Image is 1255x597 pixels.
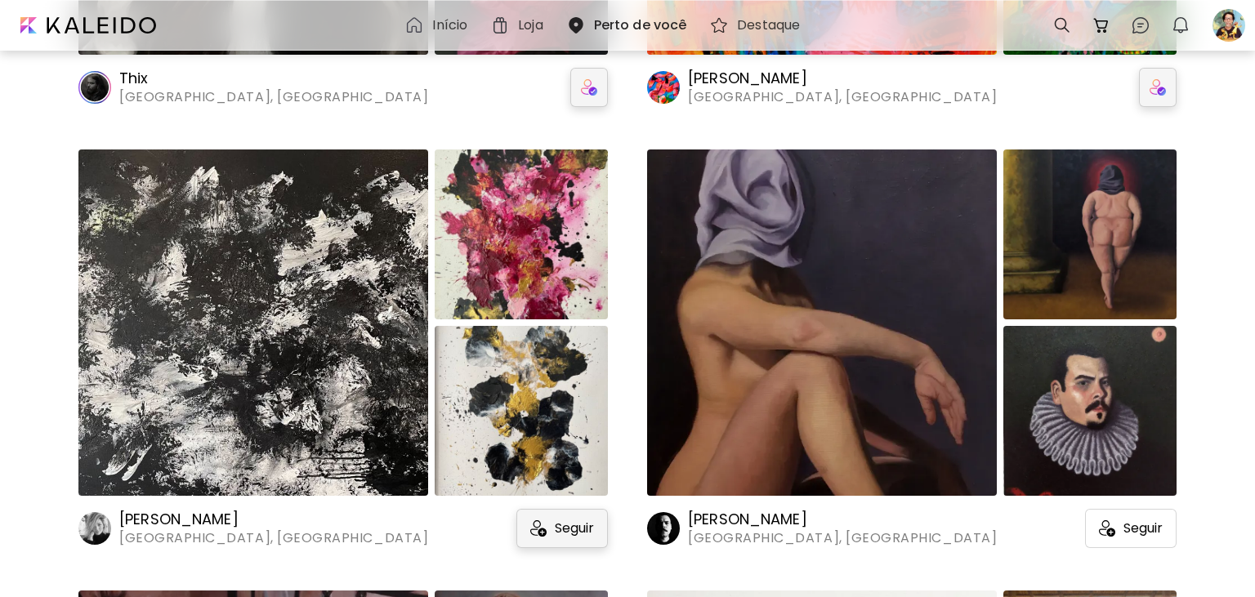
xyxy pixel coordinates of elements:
a: Início [404,16,474,35]
img: chatIcon [1131,16,1150,35]
img: https://cdn.kaleido.art/CDN/Artwork/132244/Thumbnail/medium.webp?updated=594868 [1003,326,1177,496]
h6: Perto de você [594,19,687,32]
img: icon [581,79,597,96]
h6: [PERSON_NAME] [119,510,428,529]
h6: Destaque [737,19,800,32]
img: https://cdn.kaleido.art/CDN/Artwork/3722/Thumbnail/large.webp?updated=16899 [78,149,428,496]
span: [GEOGRAPHIC_DATA], [GEOGRAPHIC_DATA] [119,88,428,106]
span: [GEOGRAPHIC_DATA], [GEOGRAPHIC_DATA] [688,88,997,106]
h6: [PERSON_NAME] [688,510,997,529]
a: Perto de você [566,16,694,35]
h6: Thix [119,69,428,88]
img: cart [1092,16,1111,35]
a: Destaque [709,16,806,35]
a: https://cdn.kaleido.art/CDN/Artwork/132242/Thumbnail/large.webp?updated=594860https://cdn.kaleido... [647,146,1177,548]
img: icon [1099,520,1115,537]
img: https://cdn.kaleido.art/CDN/Artwork/132242/Thumbnail/large.webp?updated=594860 [647,149,997,496]
button: bellIcon [1167,11,1195,39]
img: bellIcon [1171,16,1190,35]
a: https://cdn.kaleido.art/CDN/Artwork/3722/Thumbnail/large.webp?updated=16899https://cdn.kaleido.ar... [78,146,608,548]
span: Seguir [1123,520,1163,537]
img: https://cdn.kaleido.art/CDN/Artwork/3696/Thumbnail/medium.webp?updated=16809 [435,149,608,319]
img: https://cdn.kaleido.art/CDN/Artwork/3713/Thumbnail/medium.webp?updated=16872 [435,326,608,496]
a: Loja [490,16,549,35]
img: https://cdn.kaleido.art/CDN/Artwork/132243/Thumbnail/medium.webp?updated=594864 [1003,149,1177,319]
span: [GEOGRAPHIC_DATA], [GEOGRAPHIC_DATA] [688,529,997,547]
div: Seguir [516,509,608,548]
img: icon [1150,79,1166,96]
h6: Início [432,19,467,32]
h6: [PERSON_NAME] [688,69,997,88]
h6: Loja [518,19,543,32]
span: Seguir [555,520,594,537]
img: icon [530,520,547,537]
div: Seguir [1085,509,1177,548]
span: [GEOGRAPHIC_DATA], [GEOGRAPHIC_DATA] [119,529,428,547]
